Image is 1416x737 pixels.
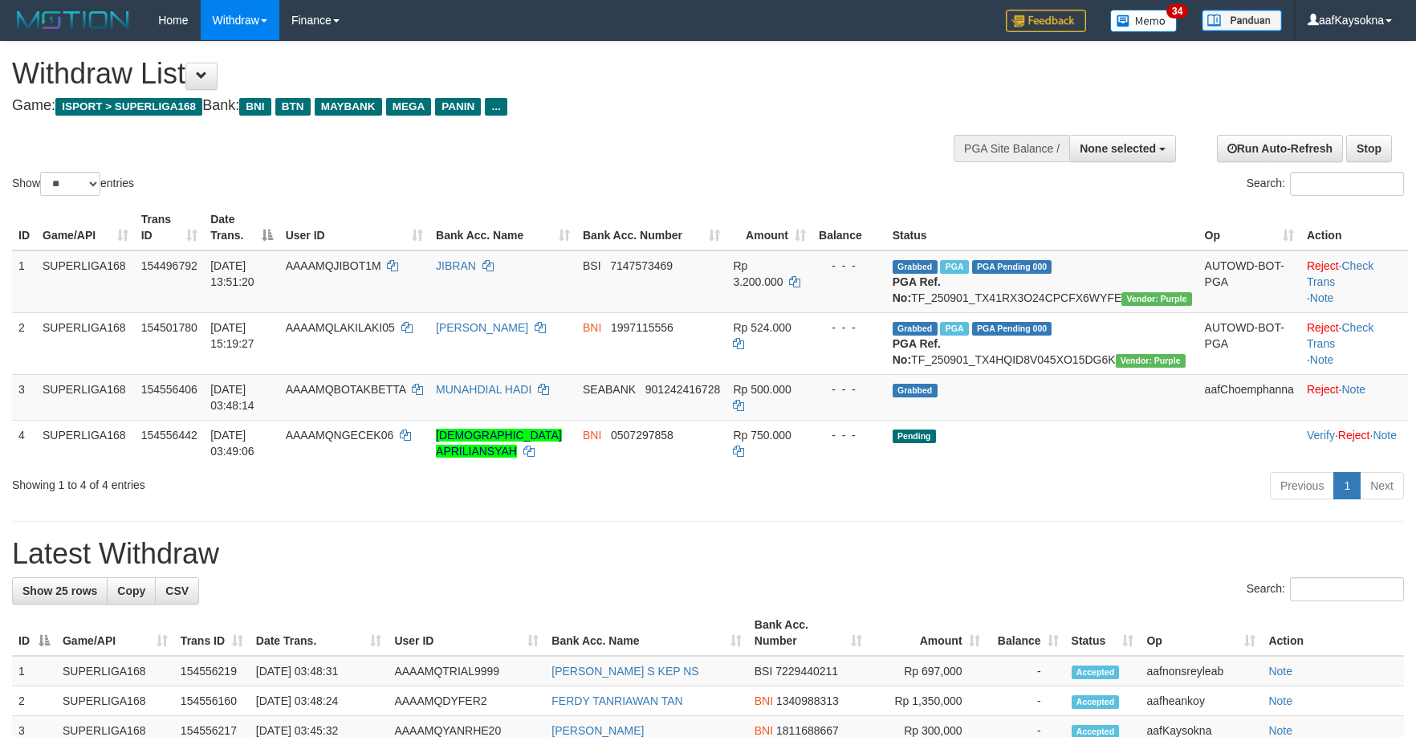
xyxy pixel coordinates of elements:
a: [PERSON_NAME] [551,724,644,737]
a: [PERSON_NAME] [436,321,528,334]
div: - - - [819,427,880,443]
td: AUTOWD-BOT-PGA [1198,250,1300,313]
select: Showentries [40,172,100,196]
a: Note [1310,353,1334,366]
a: 1 [1333,472,1361,499]
b: PGA Ref. No: [893,275,941,304]
th: ID: activate to sort column descending [12,610,56,656]
th: Bank Acc. Number: activate to sort column ascending [748,610,869,656]
td: Rp 1,350,000 [869,686,987,716]
span: PGA Pending [972,260,1052,274]
span: Show 25 rows [22,584,97,597]
td: SUPERLIGA168 [56,686,174,716]
img: panduan.png [1202,10,1282,31]
td: SUPERLIGA168 [56,656,174,686]
span: Grabbed [893,322,938,336]
span: Copy 1811688667 to clipboard [776,724,839,737]
a: Copy [107,577,156,605]
td: aafnonsreyleab [1140,656,1262,686]
a: FERDY TANRIAWAN TAN [551,694,682,707]
span: Marked by aafsoycanthlai [940,322,968,336]
span: Copy [117,584,145,597]
a: Show 25 rows [12,577,108,605]
td: AAAAMQDYFER2 [388,686,545,716]
input: Search: [1290,172,1404,196]
td: TF_250901_TX41RX3O24CPCFX6WYFE [886,250,1198,313]
div: - - - [819,258,880,274]
span: Rp 500.000 [733,383,791,396]
span: BNI [583,429,601,442]
span: None selected [1080,142,1156,155]
td: 3 [12,374,36,420]
a: Note [1341,383,1365,396]
span: [DATE] 13:51:20 [210,259,254,288]
td: SUPERLIGA168 [36,250,135,313]
th: Status: activate to sort column ascending [1065,610,1141,656]
a: Stop [1346,135,1392,162]
span: BSI [755,665,773,678]
td: · [1300,374,1408,420]
td: SUPERLIGA168 [36,420,135,466]
span: Rp 524.000 [733,321,791,334]
a: Note [1268,694,1292,707]
th: Date Trans.: activate to sort column ascending [250,610,389,656]
span: MEGA [386,98,432,116]
a: MUNAHDIAL HADI [436,383,531,396]
th: ID [12,205,36,250]
label: Show entries [12,172,134,196]
span: BNI [583,321,601,334]
a: Run Auto-Refresh [1217,135,1343,162]
th: Status [886,205,1198,250]
td: 154556219 [174,656,250,686]
a: [DEMOGRAPHIC_DATA] APRILIANSYAH [436,429,562,458]
td: 2 [12,312,36,374]
th: Date Trans.: activate to sort column descending [204,205,279,250]
label: Search: [1247,577,1404,601]
span: BNI [755,724,773,737]
td: 1 [12,250,36,313]
td: AAAAMQTRIAL9999 [388,656,545,686]
span: 154556406 [141,383,197,396]
a: Reject [1307,383,1339,396]
span: Accepted [1072,666,1120,679]
img: MOTION_logo.png [12,8,134,32]
td: 1 [12,656,56,686]
span: Vendor URL: https://trx4.1velocity.biz [1121,292,1191,306]
th: Op: activate to sort column ascending [1140,610,1262,656]
a: JIBRAN [436,259,476,272]
span: Rp 3.200.000 [733,259,783,288]
span: Copy 901242416728 to clipboard [645,383,720,396]
span: AAAAMQJIBOT1M [286,259,381,272]
span: Accepted [1072,695,1120,709]
h4: Game: Bank: [12,98,928,114]
h1: Withdraw List [12,58,928,90]
a: Previous [1270,472,1334,499]
span: Marked by aafsoumeymey [940,260,968,274]
span: 154496792 [141,259,197,272]
span: Grabbed [893,260,938,274]
span: BNI [239,98,271,116]
a: Reject [1307,259,1339,272]
td: - [987,656,1065,686]
td: - [987,686,1065,716]
span: Rp 750.000 [733,429,791,442]
span: BTN [275,98,311,116]
span: ISPORT > SUPERLIGA168 [55,98,202,116]
td: TF_250901_TX4HQID8V045XO15DG6K [886,312,1198,374]
span: PGA Pending [972,322,1052,336]
a: Note [1373,429,1397,442]
th: Game/API: activate to sort column ascending [56,610,174,656]
h1: Latest Withdraw [12,538,1404,570]
span: AAAAMQNGECEK06 [286,429,394,442]
span: Copy 7147573469 to clipboard [610,259,673,272]
th: Action [1300,205,1408,250]
th: Op: activate to sort column ascending [1198,205,1300,250]
a: [PERSON_NAME] S KEP NS [551,665,698,678]
span: Copy 7229440211 to clipboard [775,665,838,678]
span: 154556442 [141,429,197,442]
div: - - - [819,320,880,336]
td: 2 [12,686,56,716]
span: AAAAMQBOTAKBETTA [286,383,406,396]
td: SUPERLIGA168 [36,374,135,420]
span: MAYBANK [315,98,382,116]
